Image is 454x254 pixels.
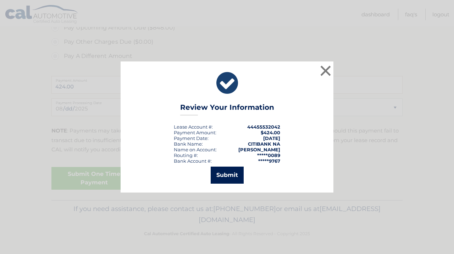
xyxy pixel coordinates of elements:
div: Name on Account: [174,147,217,152]
div: Payment Amount: [174,130,216,135]
button: Submit [211,167,244,184]
div: : [174,135,209,141]
div: Lease Account #: [174,124,213,130]
h3: Review Your Information [180,103,274,115]
strong: [PERSON_NAME] [238,147,280,152]
div: Bank Account #: [174,158,212,164]
span: [DATE] [263,135,280,141]
strong: CITIBANK NA [248,141,280,147]
div: Bank Name: [174,141,203,147]
span: $424.00 [261,130,280,135]
strong: 44455532042 [247,124,280,130]
button: × [319,64,333,78]
span: Payment Date [174,135,207,141]
div: Routing #: [174,152,198,158]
